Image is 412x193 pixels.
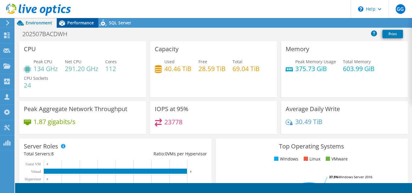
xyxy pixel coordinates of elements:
[190,170,192,173] text: 8
[26,162,41,166] text: Guest VM
[198,65,226,72] h4: 28.59 TiB
[295,65,336,72] h4: 375.73 GiB
[33,118,75,125] h4: 1.87 gigabits/s
[65,59,81,64] span: Net CPU
[115,151,207,157] div: Ratio: VMs per Hypervisor
[358,6,363,12] svg: \n
[233,65,260,72] h4: 69.04 TiB
[105,65,117,72] h4: 112
[24,46,36,52] h3: CPU
[24,82,48,89] h4: 24
[382,30,403,38] a: Print
[155,46,179,52] h3: Capacity
[51,151,54,157] span: 8
[286,106,340,112] h3: Average Daily Write
[164,119,182,125] h4: 23778
[105,59,117,64] span: Cores
[165,151,167,157] span: 0
[25,177,41,181] text: Hypervisor
[164,59,175,64] span: Used
[33,65,58,72] h4: 134 GHz
[26,20,52,26] span: Environment
[324,156,348,162] li: VMware
[220,143,403,150] h3: Top Operating Systems
[396,4,405,14] span: GG
[20,31,77,37] h1: 202507BACDWH
[65,65,98,72] h4: 291.20 GHz
[24,151,115,157] div: Total Servers:
[198,59,207,64] span: Free
[67,20,94,26] span: Performance
[33,59,52,64] span: Peak CPU
[295,118,322,125] h4: 30.49 TiB
[273,156,298,162] li: Windows
[109,20,131,26] span: SQL Server
[47,178,48,181] text: 0
[47,163,48,166] text: 0
[343,65,375,72] h4: 603.99 GiB
[164,65,192,72] h4: 40.46 TiB
[24,143,58,150] h3: Server Roles
[286,46,309,52] h3: Memory
[338,175,372,179] tspan: Windows Server 2016
[24,75,48,81] span: CPU Sockets
[233,59,242,64] span: Total
[295,59,336,64] span: Peak Memory Usage
[329,175,338,179] tspan: 37.5%
[302,156,320,162] li: Linux
[24,106,127,112] h3: Peak Aggregate Network Throughput
[343,59,371,64] span: Total Memory
[31,170,41,174] text: Virtual
[155,106,189,112] h3: IOPS at 95%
